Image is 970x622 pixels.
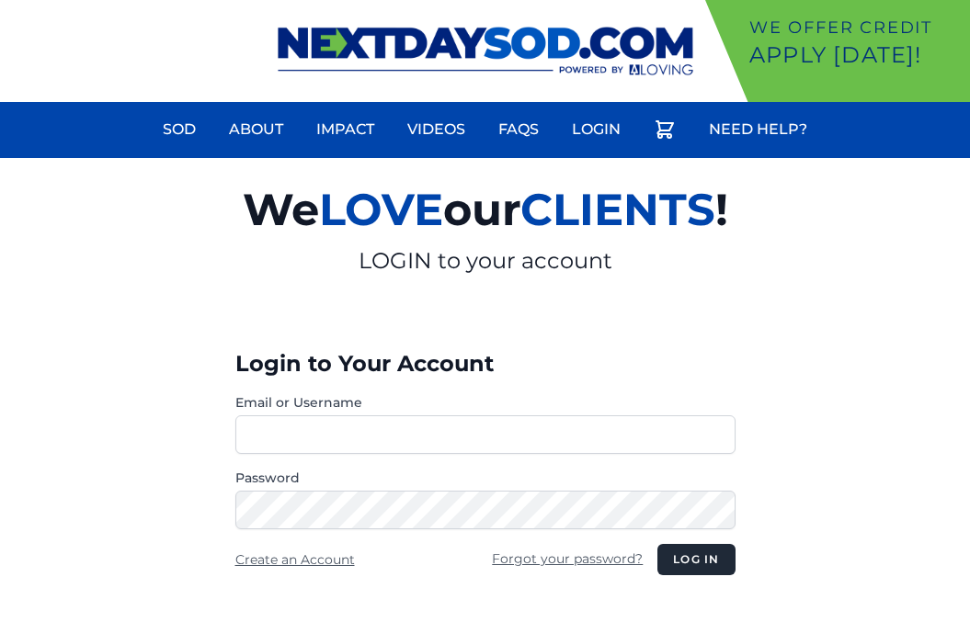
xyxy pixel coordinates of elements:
[657,544,735,575] button: Log in
[487,107,550,152] a: FAQs
[305,107,385,152] a: Impact
[520,183,715,236] span: CLIENTS
[235,469,736,487] label: Password
[152,107,207,152] a: Sod
[749,15,963,40] p: We offer Credit
[319,183,443,236] span: LOVE
[235,349,736,379] h3: Login to Your Account
[29,246,941,276] p: LOGIN to your account
[698,107,818,152] a: Need Help?
[749,40,963,70] p: Apply [DATE]!
[492,550,643,567] a: Forgot your password?
[235,393,736,412] label: Email or Username
[29,173,941,246] h2: We our !
[561,107,632,152] a: Login
[396,107,476,152] a: Videos
[235,551,355,568] a: Create an Account
[218,107,294,152] a: About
